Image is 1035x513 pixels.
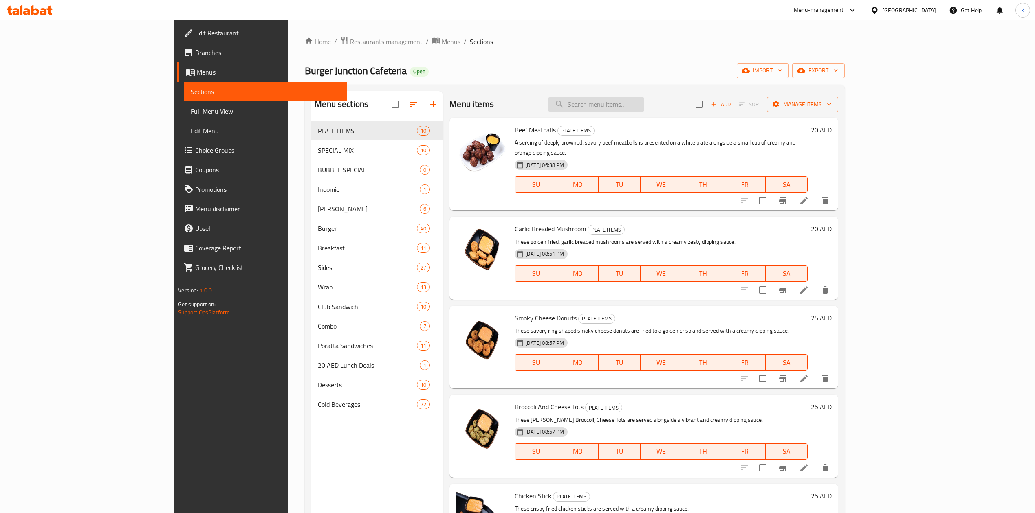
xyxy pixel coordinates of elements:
a: Branches [177,43,347,62]
button: TH [682,265,724,282]
span: SA [769,357,804,368]
span: PLATE ITEMS [579,314,615,323]
button: WE [641,443,682,460]
span: 72 [417,401,429,408]
span: 10 [417,381,429,389]
span: Manage items [773,99,832,110]
span: 10 [417,147,429,154]
span: Edit Menu [191,126,340,136]
div: Club Sandwich10 [311,297,443,316]
a: Menus [177,62,347,82]
img: Smoky Cheese Donuts [456,312,508,364]
button: Branch-specific-item [773,458,793,478]
button: TU [599,176,640,193]
div: PLATE ITEMS [578,314,615,324]
span: export [799,66,838,76]
span: SA [769,267,804,279]
button: FR [724,176,766,193]
div: PLATE ITEMS [588,225,625,235]
span: Branches [195,48,340,57]
span: Cold Beverages [318,399,417,409]
a: Full Menu View [184,101,347,121]
span: Select to update [754,459,771,476]
a: Coverage Report [177,238,347,258]
a: Edit menu item [799,463,809,473]
div: items [420,165,430,175]
li: / [426,37,429,46]
div: items [420,204,430,214]
span: Smoky Cheese Donuts [515,312,577,324]
button: Branch-specific-item [773,369,793,388]
div: Cold Beverages72 [311,395,443,414]
span: SU [518,445,553,457]
span: WE [644,445,679,457]
span: Select section [691,96,708,113]
span: 10 [417,127,429,135]
li: / [464,37,467,46]
div: PLATE ITEMS [318,126,417,136]
span: Club Sandwich [318,302,417,311]
nav: breadcrumb [305,36,844,47]
span: TU [602,357,637,368]
div: Sides27 [311,258,443,277]
div: PLATE ITEMS [557,126,595,136]
span: Wrap [318,282,417,292]
span: Sides [318,263,417,272]
span: import [743,66,782,76]
span: Sections [191,87,340,96]
a: Promotions [177,180,347,199]
img: Garlic Breaded Mushroom [456,223,508,275]
span: 0 [420,166,429,174]
input: search [548,97,644,112]
button: delete [815,280,835,300]
span: Edit Restaurant [195,28,340,38]
button: SA [766,354,807,370]
span: SU [518,179,553,191]
span: Get support on: [178,299,216,309]
span: FR [727,179,762,191]
span: Burger Junction Cafeteria [305,61,407,80]
div: items [417,282,430,292]
div: items [417,341,430,351]
span: Upsell [195,224,340,233]
span: Beef Meatballs [515,124,556,136]
button: delete [815,369,835,388]
div: Open [410,67,429,77]
div: Poratta Sandwiches [318,341,417,351]
span: 11 [417,342,429,350]
span: FR [727,445,762,457]
span: 1 [420,362,429,369]
h6: 20 AED [811,223,832,235]
div: SPECIAL MIX [318,145,417,155]
h2: Menu items [449,98,494,110]
a: Edit Restaurant [177,23,347,43]
span: Promotions [195,184,340,194]
div: SPECIAL MIX10 [311,140,443,160]
span: TH [685,179,720,191]
h6: 25 AED [811,401,832,412]
span: Combo [318,321,420,331]
span: SA [769,179,804,191]
img: Beef Meatballs [456,124,508,176]
button: SU [515,443,557,460]
button: WE [641,176,682,193]
button: SU [515,265,557,282]
a: Choice Groups [177,140,347,160]
span: TH [685,445,720,457]
button: TU [599,354,640,370]
a: Edit Menu [184,121,347,140]
span: Sort sections [404,94,423,114]
div: items [420,360,430,370]
div: BUBBLE SPECIAL0 [311,160,443,180]
span: TH [685,267,720,279]
span: Add item [708,98,734,111]
div: Burger [318,224,417,233]
div: items [420,321,430,331]
button: FR [724,443,766,460]
span: Desserts [318,380,417,390]
button: SU [515,354,557,370]
span: [DATE] 08:51 PM [522,250,567,258]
